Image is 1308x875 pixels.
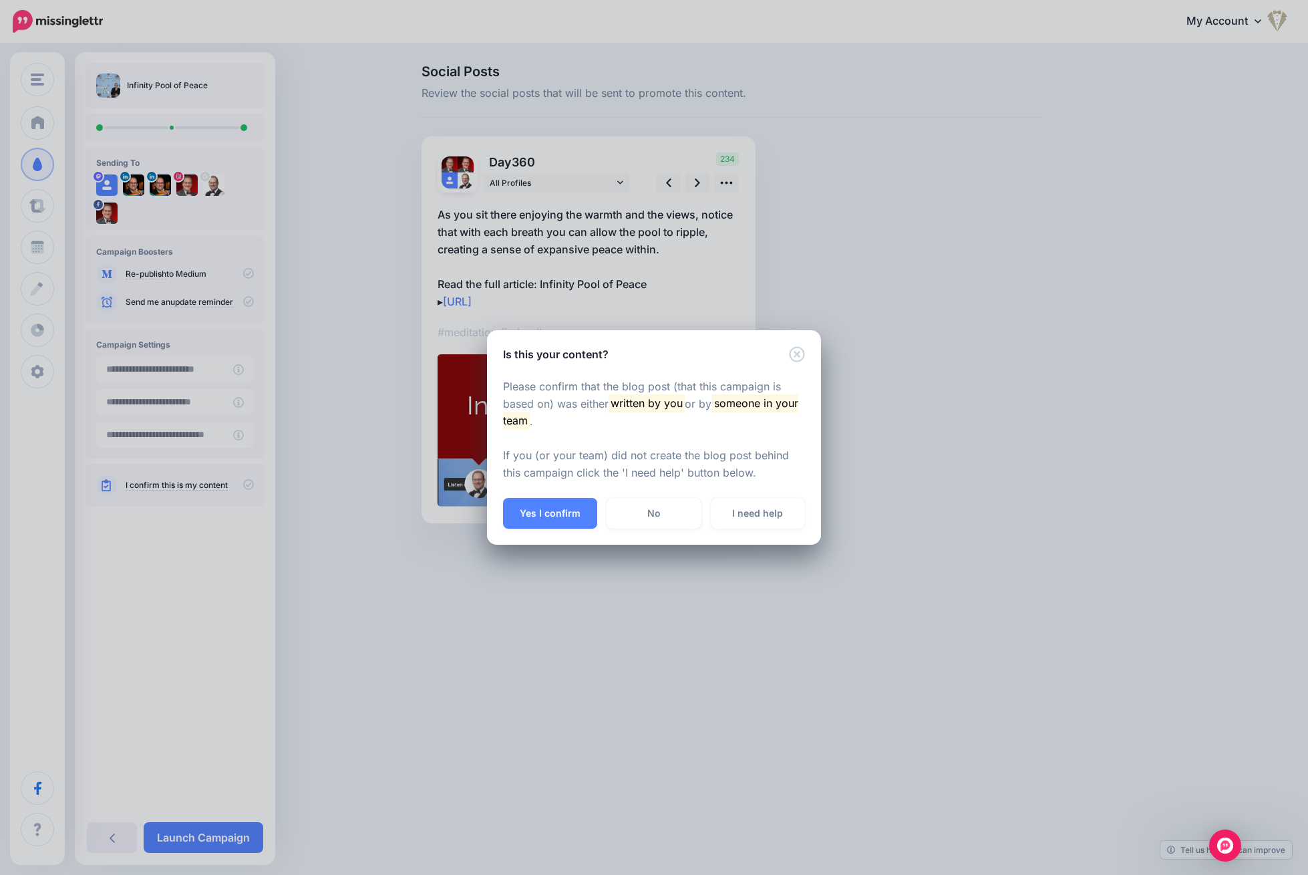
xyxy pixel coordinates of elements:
button: Yes I confirm [503,498,597,529]
mark: someone in your team [503,394,798,429]
mark: written by you [609,394,685,412]
a: I need help [711,498,805,529]
a: No [607,498,701,529]
div: Open Intercom Messenger [1209,830,1241,862]
button: Close [789,346,805,363]
p: Please confirm that the blog post (that this campaign is based on) was either or by . If you (or ... [503,378,805,483]
h5: Is this your content? [503,346,609,362]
